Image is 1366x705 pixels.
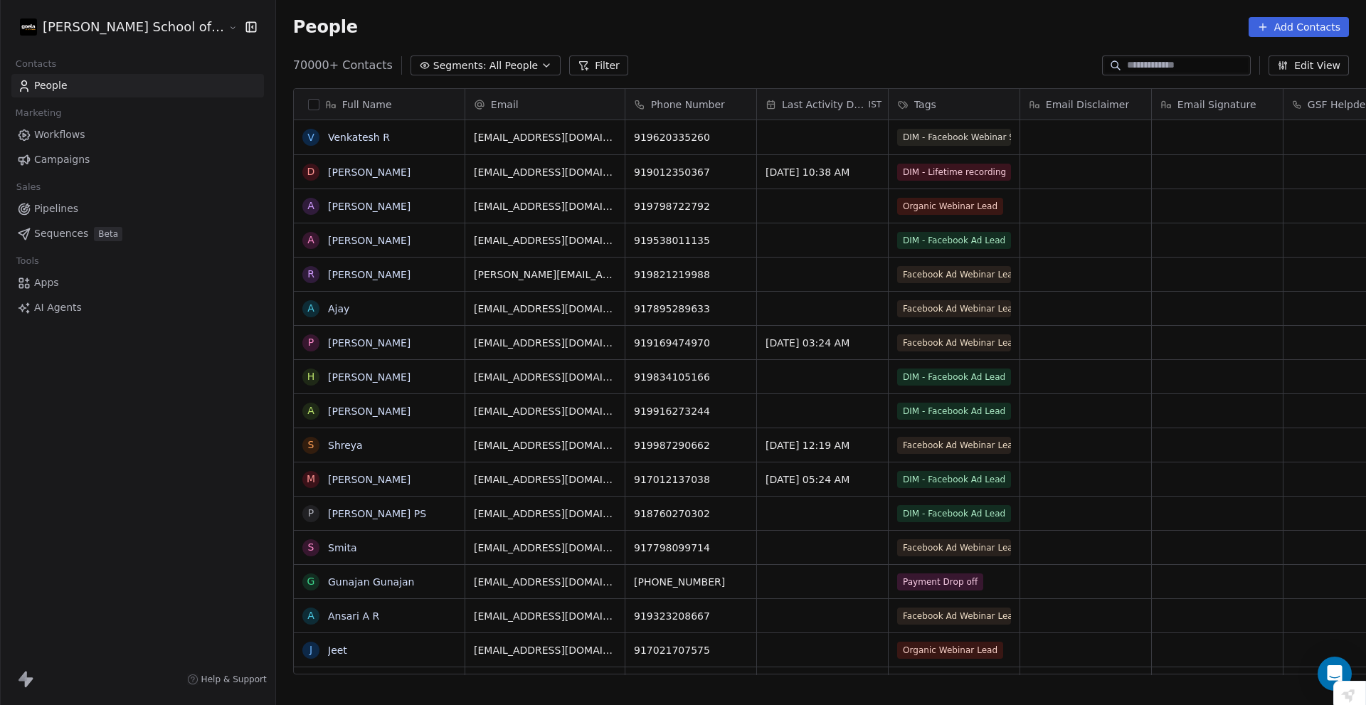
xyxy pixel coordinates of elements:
span: IST [869,99,882,110]
div: A [307,608,314,623]
span: 917012137038 [634,472,748,487]
span: [DATE] 12:19 AM [766,438,879,452]
span: [EMAIL_ADDRESS][DOMAIN_NAME] [474,575,616,589]
span: Segments: [433,58,487,73]
div: Open Intercom Messenger [1318,657,1352,691]
span: 919323208667 [634,609,748,623]
span: DIM - Facebook Ad Lead [897,403,1011,420]
div: Phone Number [625,89,756,120]
a: [PERSON_NAME] [328,166,411,178]
a: [PERSON_NAME] [328,269,411,280]
div: D [307,164,314,179]
a: Smita [328,542,356,553]
a: AI Agents [11,296,264,319]
span: [EMAIL_ADDRESS][DOMAIN_NAME] [474,438,616,452]
span: Email [491,97,519,112]
span: [EMAIL_ADDRESS][DOMAIN_NAME] [474,370,616,384]
span: Pipelines [34,201,78,216]
span: Email Signature [1177,97,1256,112]
span: [EMAIL_ADDRESS][DOMAIN_NAME] [474,643,616,657]
div: P [308,335,314,350]
a: Pipelines [11,197,264,221]
span: 917798099714 [634,541,748,555]
span: [EMAIL_ADDRESS][DOMAIN_NAME] [474,130,616,144]
span: 919821219988 [634,267,748,282]
div: H [307,369,315,384]
span: Last Activity Date [782,97,866,112]
a: Ajay [328,303,349,314]
span: [PERSON_NAME] School of Finance LLP [43,18,225,36]
span: DIM - Lifetime recording [897,164,1011,181]
a: Campaigns [11,148,264,171]
span: [DATE] 10:38 AM [766,165,879,179]
span: Facebook Ad Webinar Lead [897,266,1011,283]
div: grid [294,120,465,675]
span: Contacts [9,53,63,75]
img: Zeeshan%20Neck%20Print%20Dark.png [20,18,37,36]
a: Jeet [328,645,347,656]
button: Edit View [1269,55,1349,75]
span: 919798722792 [634,199,748,213]
a: [PERSON_NAME] [328,235,411,246]
a: People [11,74,264,97]
a: [PERSON_NAME] [328,371,411,383]
a: [PERSON_NAME] PS [328,508,426,519]
span: [EMAIL_ADDRESS][DOMAIN_NAME] [474,302,616,316]
div: Email Disclaimer [1020,89,1151,120]
span: DIM - Facebook Ad Lead [897,505,1011,522]
a: Venkatesh R [328,132,390,143]
div: Full Name [294,89,465,120]
a: [PERSON_NAME] [328,201,411,212]
div: R [307,267,314,282]
div: J [309,642,312,657]
div: Email [465,89,625,120]
span: Organic Webinar Lead [897,198,1003,215]
div: M [307,472,315,487]
span: 919012350367 [634,165,748,179]
a: Apps [11,271,264,295]
span: DIM - Facebook Ad Lead [897,471,1011,488]
span: 917895289633 [634,302,748,316]
span: [EMAIL_ADDRESS][DOMAIN_NAME] [474,336,616,350]
span: [EMAIL_ADDRESS][DOMAIN_NAME] [474,233,616,248]
span: [PHONE_NUMBER] [634,575,748,589]
span: 70000+ Contacts [293,57,393,74]
a: Gunajan Gunajan [328,576,414,588]
span: Sequences [34,226,88,241]
span: [EMAIL_ADDRESS][DOMAIN_NAME] [474,165,616,179]
span: Organic Webinar Lead [897,642,1003,659]
span: Facebook Ad Webinar Lead [897,437,1011,454]
a: SequencesBeta [11,222,264,245]
span: Help & Support [201,674,267,685]
a: Ansari A R [328,610,379,622]
div: A [307,233,314,248]
div: Email Signature [1152,89,1283,120]
span: [DATE] 03:24 AM [766,336,879,350]
div: S [307,540,314,555]
span: [PERSON_NAME][EMAIL_ADDRESS][DOMAIN_NAME] [474,267,616,282]
a: [PERSON_NAME] [328,405,411,417]
button: [PERSON_NAME] School of Finance LLP [17,15,218,39]
span: Email Disclaimer [1046,97,1129,112]
span: [DATE] 05:24 AM [766,472,879,487]
span: Phone Number [651,97,725,112]
span: Workflows [34,127,85,142]
span: 919538011135 [634,233,748,248]
span: Tags [914,97,936,112]
span: [EMAIL_ADDRESS][DOMAIN_NAME] [474,507,616,521]
a: [PERSON_NAME] [328,337,411,349]
span: 919620335260 [634,130,748,144]
span: Marketing [9,102,68,124]
span: Facebook Ad Webinar Lead [897,300,1011,317]
div: G [307,574,314,589]
a: Shreya [328,440,363,451]
span: DIM - Facebook Webinar Signup Time [897,129,1011,146]
span: 919169474970 [634,336,748,350]
span: Facebook Ad Webinar Lead [897,608,1011,625]
span: Sales [10,176,47,198]
span: Payment Drop off [897,573,983,590]
button: Add Contacts [1249,17,1349,37]
div: P [308,506,314,521]
span: 918760270302 [634,507,748,521]
a: Workflows [11,123,264,147]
